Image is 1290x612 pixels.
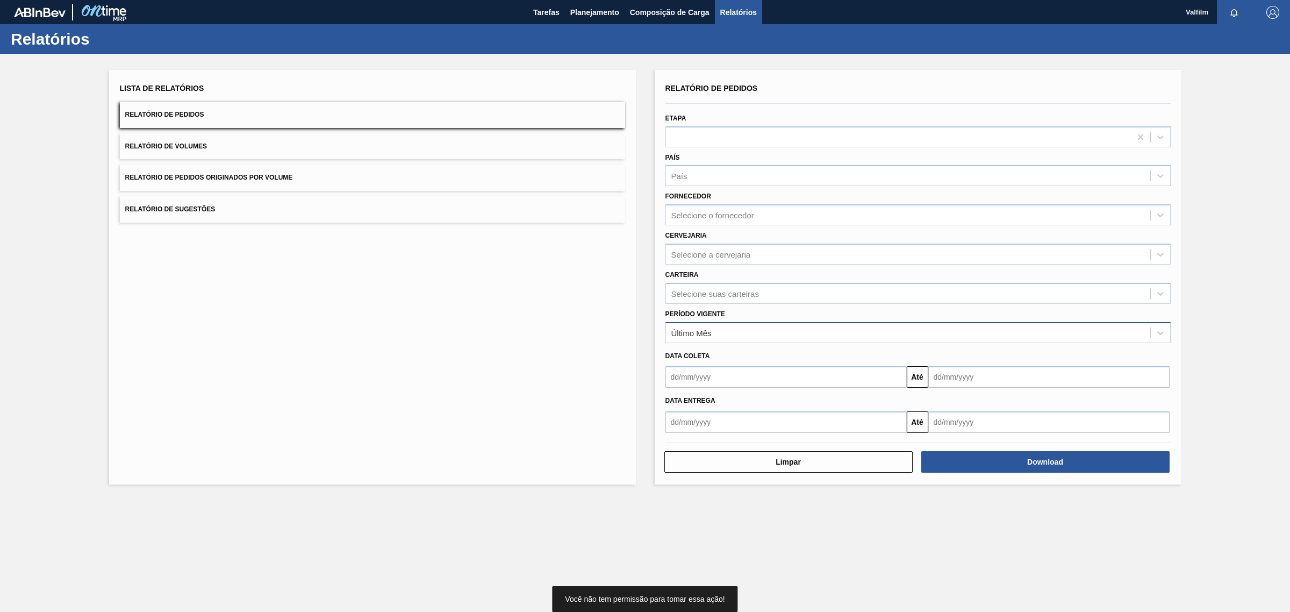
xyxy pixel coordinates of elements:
label: Período Vigente [665,310,725,318]
button: Relatório de Pedidos [120,102,625,128]
span: Composição de Carga [630,6,709,19]
span: Relatório de Pedidos [665,84,758,92]
label: País [665,154,680,161]
div: País [671,172,687,181]
button: Limpar [664,451,913,473]
input: dd/mm/yyyy [665,411,907,433]
span: Planejamento [570,6,619,19]
button: Relatório de Pedidos Originados por Volume [120,165,625,191]
input: dd/mm/yyyy [928,411,1170,433]
img: Logout [1266,6,1279,19]
span: Você não tem permissão para tomar essa ação! [565,595,725,603]
input: dd/mm/yyyy [665,366,907,388]
div: Selecione suas carteiras [671,289,759,298]
span: Data entrega [665,397,715,404]
span: Relatório de Volumes [125,143,207,150]
span: Data coleta [665,352,710,360]
label: Etapa [665,115,686,122]
div: Selecione a cervejaria [671,250,751,259]
label: Fornecedor [665,193,711,200]
span: Relatório de Pedidos [125,111,204,118]
div: Selecione o fornecedor [671,211,754,220]
input: dd/mm/yyyy [928,366,1170,388]
img: TNhmsLtSVTkK8tSr43FrP2fwEKptu5GPRR3wAAAABJRU5ErkJggg== [14,8,66,17]
label: Carteira [665,271,699,279]
span: Relatório de Sugestões [125,205,216,213]
button: Relatório de Sugestões [120,196,625,223]
h1: Relatórios [11,33,202,45]
button: Relatório de Volumes [120,133,625,160]
span: Relatório de Pedidos Originados por Volume [125,174,293,181]
span: Lista de Relatórios [120,84,204,92]
button: Download [921,451,1170,473]
button: Até [907,366,928,388]
span: Relatórios [720,6,757,19]
label: Cervejaria [665,232,707,239]
span: Tarefas [533,6,560,19]
button: Notificações [1217,5,1251,20]
div: Último Mês [671,328,712,337]
button: Até [907,411,928,433]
